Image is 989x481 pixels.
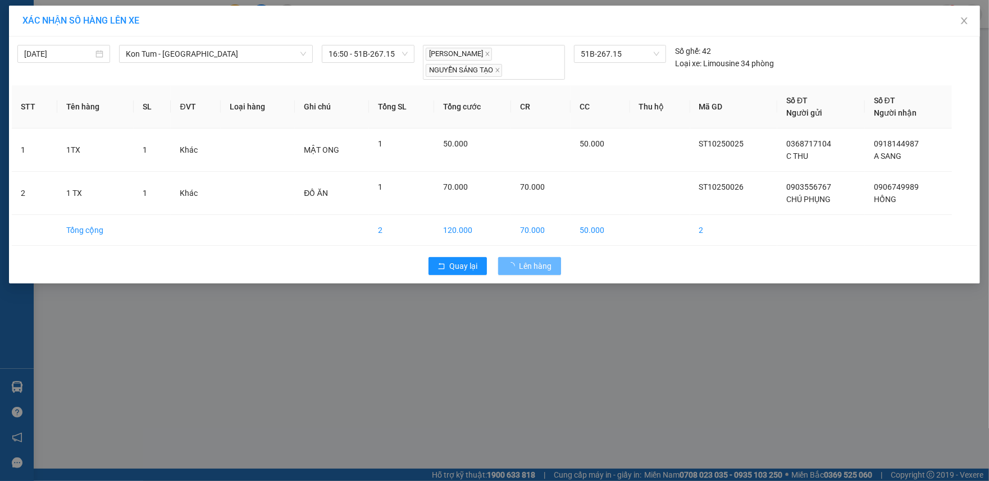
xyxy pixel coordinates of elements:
span: ĐỒ ĂN [304,189,327,198]
button: rollbackQuay lại [429,257,487,275]
th: Loại hàng [221,85,295,129]
span: 1 [378,182,382,191]
span: Lên hàng [519,260,552,272]
span: 51B-267.15 [581,45,659,62]
th: Tổng SL [369,85,434,129]
span: Gửi: [10,11,27,22]
td: Khác [171,129,221,172]
span: 0903556767 [786,182,831,191]
div: HỒNG [96,36,186,50]
span: close [485,51,490,57]
div: BX Miền Đông [96,10,186,36]
button: Lên hàng [498,257,561,275]
td: Tổng cộng [57,215,134,246]
div: CHÚ PHỤNG [10,36,88,50]
div: 0903556767 [10,50,88,66]
th: SL [134,85,171,129]
span: C THU [786,152,808,161]
span: Người gửi [786,108,822,117]
span: 1 [378,139,382,148]
span: MẬT ONG [304,145,339,154]
span: 0368717104 [786,139,831,148]
span: CR : [8,74,26,85]
td: 1 [12,129,57,172]
th: Tổng cước [434,85,512,129]
span: close [495,67,500,73]
div: 42 [675,45,711,57]
th: Thu hộ [630,85,690,129]
span: close [960,16,969,25]
td: 2 [369,215,434,246]
span: ST10250025 [699,139,744,148]
th: Tên hàng [57,85,134,129]
span: down [300,51,307,57]
span: rollback [437,262,445,271]
span: 16:50 - 51B-267.15 [329,45,408,62]
span: Nhận: [96,11,123,22]
td: 1 TX [57,172,134,215]
button: Close [949,6,980,37]
span: 0918144987 [874,139,919,148]
th: CC [571,85,630,129]
span: HỒNG [874,195,896,204]
th: STT [12,85,57,129]
td: 70.000 [511,215,571,246]
input: 12/10/2025 [24,48,93,60]
span: 50.000 [580,139,604,148]
span: 70.000 [520,182,545,191]
td: Khác [171,172,221,215]
th: Ghi chú [295,85,369,129]
span: A SANG [874,152,901,161]
div: Limousine 34 phòng [675,57,774,70]
span: Quay lại [450,260,478,272]
span: 50.000 [443,139,468,148]
span: Số ĐT [786,96,808,105]
th: Mã GD [690,85,778,129]
td: 50.000 [571,215,630,246]
span: 70.000 [443,182,468,191]
td: 2 [12,172,57,215]
span: loading [507,262,519,270]
td: 1TX [57,129,134,172]
th: ĐVT [171,85,221,129]
span: CHÚ PHỤNG [786,195,831,204]
span: 1 [143,189,147,198]
span: Loại xe: [675,57,701,70]
span: NGUYỄN SÁNG TẠO [426,64,502,77]
div: 70.000 [8,72,90,86]
td: 2 [690,215,778,246]
span: Số ghế: [675,45,700,57]
span: 1 [143,145,147,154]
span: [PERSON_NAME] [426,48,492,61]
span: ST10250026 [699,182,744,191]
td: 120.000 [434,215,512,246]
th: CR [511,85,571,129]
span: Số ĐT [874,96,895,105]
span: Kon Tum - Sài Gòn [126,45,307,62]
span: 0906749989 [874,182,919,191]
span: XÁC NHẬN SỐ HÀNG LÊN XE [22,15,139,26]
span: Người nhận [874,108,917,117]
div: VP Sa Thầy [10,10,88,36]
div: 0906749989 [96,50,186,66]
